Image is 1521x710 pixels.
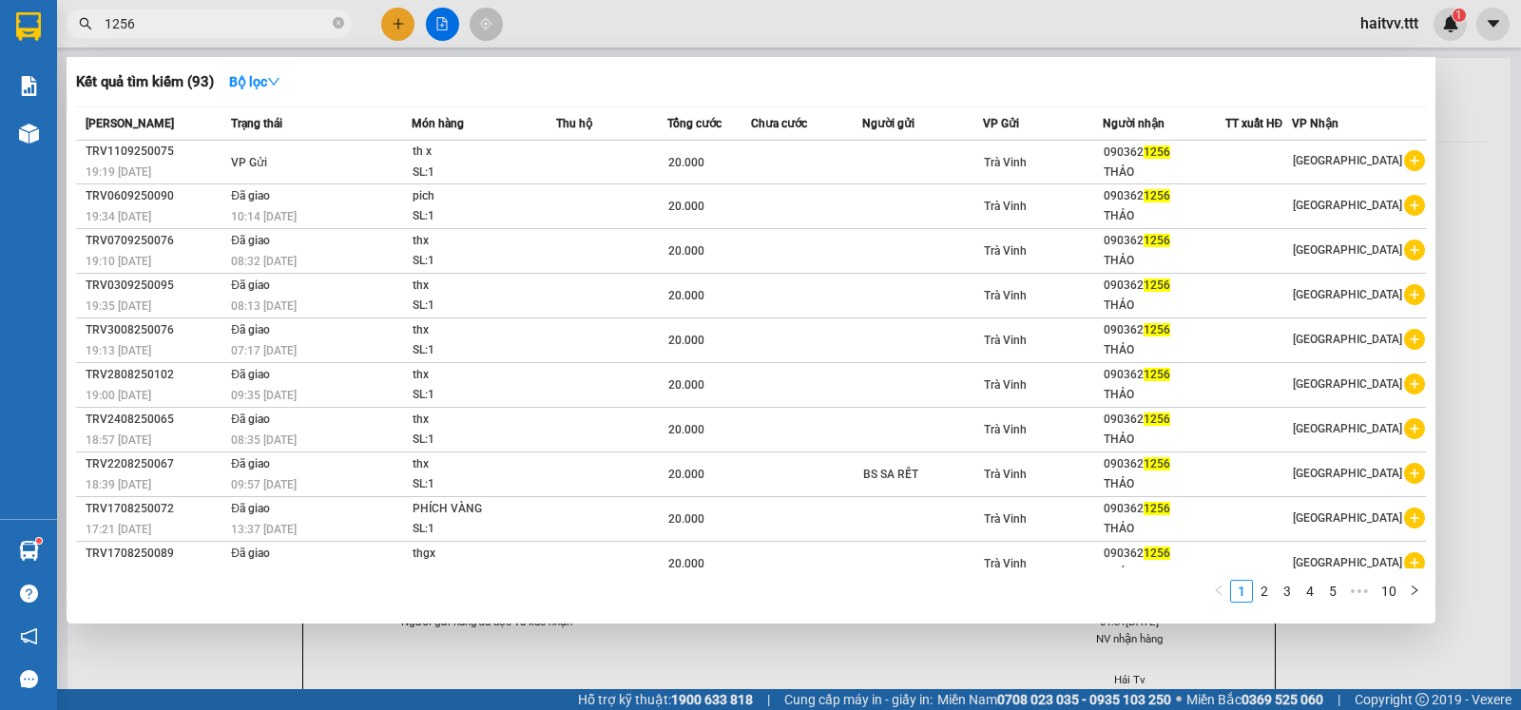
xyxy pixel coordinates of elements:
div: TRV0709250076 [86,231,225,251]
div: thx [413,365,555,386]
div: 090362 [1104,410,1223,430]
span: plus-circle [1404,150,1425,171]
span: [PERSON_NAME] [86,117,174,130]
span: Trà Vinh [984,512,1027,526]
div: THẢO [1104,430,1223,450]
strong: Bộ lọc [229,74,280,89]
a: 1 [1231,581,1252,602]
img: logo-vxr [16,12,41,41]
span: down [267,75,280,88]
div: 090362 [1104,454,1223,474]
div: SL: 1 [413,564,555,585]
span: message [20,670,38,688]
div: SL: 1 [413,385,555,406]
div: SL: 1 [413,206,555,227]
span: 19:35 [DATE] [86,299,151,313]
span: close-circle [333,17,344,29]
span: Đã giao [231,323,270,336]
span: Đã giao [231,368,270,381]
a: 4 [1300,581,1320,602]
div: TRV1708250072 [86,499,225,519]
span: 1256 [1144,368,1170,381]
div: TRV2208250067 [86,454,225,474]
h3: Kết quả tìm kiếm ( 93 ) [76,72,214,92]
div: PHÍCH VÀNG [413,499,555,520]
span: Trà Vinh [984,557,1027,570]
img: solution-icon [19,76,39,96]
span: 20.000 [668,289,704,302]
span: 07:17 [DATE] [231,344,297,357]
span: 19:10 [DATE] [86,255,151,268]
span: plus-circle [1404,195,1425,216]
div: 090362 [1104,365,1223,385]
span: ••• [1344,580,1375,603]
div: thx [413,276,555,297]
div: SL: 1 [413,340,555,361]
span: 19:34 [DATE] [86,210,151,223]
span: plus-circle [1404,284,1425,305]
span: 07:40 [DATE] [231,567,297,581]
div: THẢO [1104,251,1223,271]
span: [GEOGRAPHIC_DATA] [1293,243,1402,257]
span: Trà Vinh [984,468,1027,481]
span: 13:37 [DATE] [231,523,297,536]
span: Người nhận [1103,117,1165,130]
span: Đã giao [231,547,270,560]
span: [GEOGRAPHIC_DATA] [1293,154,1402,167]
span: 20.000 [668,378,704,392]
span: Đã giao [231,278,270,292]
span: plus-circle [1404,329,1425,350]
input: Tìm tên, số ĐT hoặc mã đơn [105,13,329,34]
div: THẢO [1104,296,1223,316]
div: 090362 [1104,276,1223,296]
span: search [79,17,92,30]
div: 090362 [1104,143,1223,163]
div: THẢO [1104,564,1223,584]
li: 5 [1321,580,1344,603]
span: 20.000 [668,334,704,347]
span: plus-circle [1404,463,1425,484]
span: 1256 [1144,323,1170,336]
sup: 1 [36,538,42,544]
span: Đã giao [231,189,270,202]
span: Thu hộ [556,117,592,130]
span: notification [20,627,38,645]
div: pich [413,186,555,207]
span: 1256 [1144,189,1170,202]
span: plus-circle [1404,508,1425,528]
div: TRV3008250076 [86,320,225,340]
span: plus-circle [1404,374,1425,394]
span: Trà Vinh [984,378,1027,392]
button: Bộ lọcdown [214,67,296,97]
span: 20.000 [668,200,704,213]
div: THẢO [1104,519,1223,539]
a: 2 [1254,581,1275,602]
span: Người gửi [862,117,915,130]
div: thx [413,231,555,252]
div: 090362 [1104,320,1223,340]
span: 10:14 [DATE] [231,210,297,223]
div: SL: 1 [413,251,555,272]
span: [GEOGRAPHIC_DATA] [1293,333,1402,346]
span: Trà Vinh [984,244,1027,258]
span: [GEOGRAPHIC_DATA] [1293,377,1402,391]
div: THẢO [1104,163,1223,182]
span: left [1213,585,1224,596]
span: 1256 [1144,234,1170,247]
div: TRV0609250090 [86,186,225,206]
div: SL: 1 [413,296,555,317]
span: Trà Vinh [984,423,1027,436]
div: THẢO [1104,385,1223,405]
button: left [1207,580,1230,603]
div: TRV2408250065 [86,410,225,430]
span: 20.000 [668,512,704,526]
span: 20.000 [668,557,704,570]
a: 3 [1277,581,1298,602]
a: 5 [1322,581,1343,602]
span: Chưa cước [751,117,807,130]
span: Đã giao [231,413,270,426]
span: 09:35 [DATE] [231,389,297,402]
div: 090362 [1104,499,1223,519]
span: Món hàng [412,117,464,130]
div: THẢO [1104,206,1223,226]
